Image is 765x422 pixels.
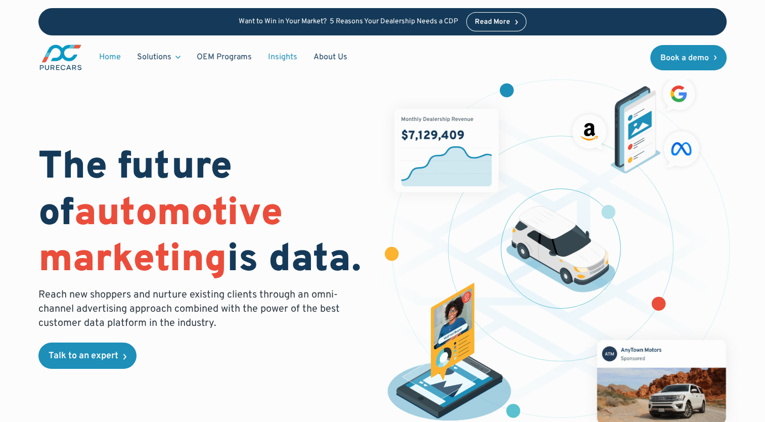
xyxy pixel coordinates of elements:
[189,48,260,67] a: OEM Programs
[38,44,83,71] a: main
[91,48,129,67] a: Home
[650,45,727,70] a: Book a demo
[305,48,355,67] a: About Us
[137,52,171,63] div: Solutions
[394,109,499,192] img: chart showing monthly dealership revenue of $7m
[660,54,709,62] div: Book a demo
[239,18,458,26] p: Want to Win in Your Market? 5 Reasons Your Dealership Needs a CDP
[466,12,527,31] a: Read More
[38,343,137,369] a: Talk to an expert
[38,145,371,284] h1: The future of is data.
[38,44,83,71] img: purecars logo
[49,352,118,361] div: Talk to an expert
[260,48,305,67] a: Insights
[567,73,704,174] img: ads on social media and advertising partners
[38,190,283,285] span: automotive marketing
[475,19,510,26] div: Read More
[506,206,616,292] img: illustration of a vehicle
[38,288,346,330] p: Reach new shoppers and nurture existing clients through an omni-channel advertising approach comb...
[129,48,189,67] div: Solutions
